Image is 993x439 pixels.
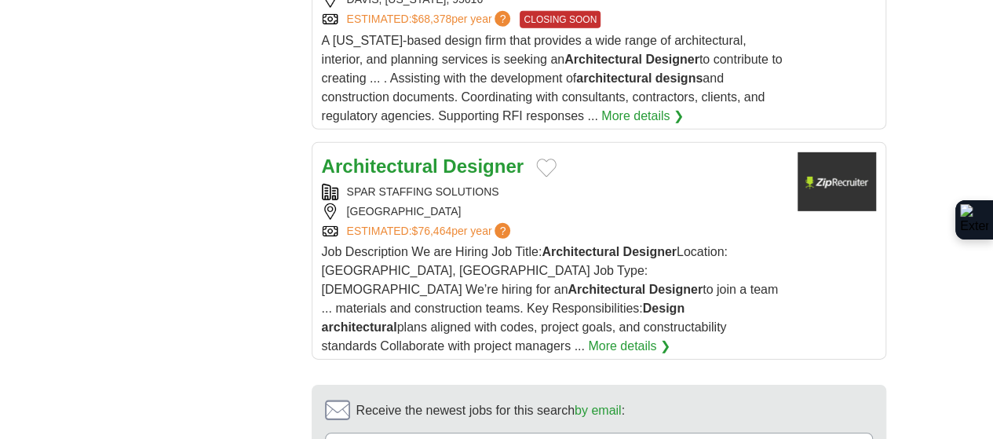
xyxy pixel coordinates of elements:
[443,155,524,177] strong: Designer
[495,11,510,27] span: ?
[601,107,684,126] a: More details ❯
[643,302,685,315] strong: Design
[347,223,514,240] a: ESTIMATED:$76,464per year?
[649,283,703,296] strong: Designer
[655,71,703,85] strong: designs
[411,13,451,25] span: $68,378
[495,223,510,239] span: ?
[564,53,642,66] strong: Architectural
[322,184,785,200] div: SPAR STAFFING SOLUTIONS
[322,203,785,220] div: [GEOGRAPHIC_DATA]
[322,320,397,334] strong: architectural
[575,404,622,417] a: by email
[645,53,699,66] strong: Designer
[520,11,601,28] span: CLOSING SOON
[322,155,524,177] a: Architectural Designer
[322,155,438,177] strong: Architectural
[411,225,451,237] span: $76,464
[322,34,783,123] span: A [US_STATE]-based design firm that provides a wide range of architectural, interior, and plannin...
[588,337,670,356] a: More details ❯
[960,204,988,236] img: Extension Icon
[347,11,514,28] a: ESTIMATED:$68,378per year?
[536,159,557,177] button: Add to favorite jobs
[356,401,625,420] span: Receive the newest jobs for this search :
[798,152,876,211] img: Company logo
[322,245,779,353] span: Job Description We are Hiring Job Title: Location: [GEOGRAPHIC_DATA], [GEOGRAPHIC_DATA] Job Type:...
[542,245,619,258] strong: Architectural
[576,71,652,85] strong: architectural
[622,245,676,258] strong: Designer
[568,283,645,296] strong: Architectural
